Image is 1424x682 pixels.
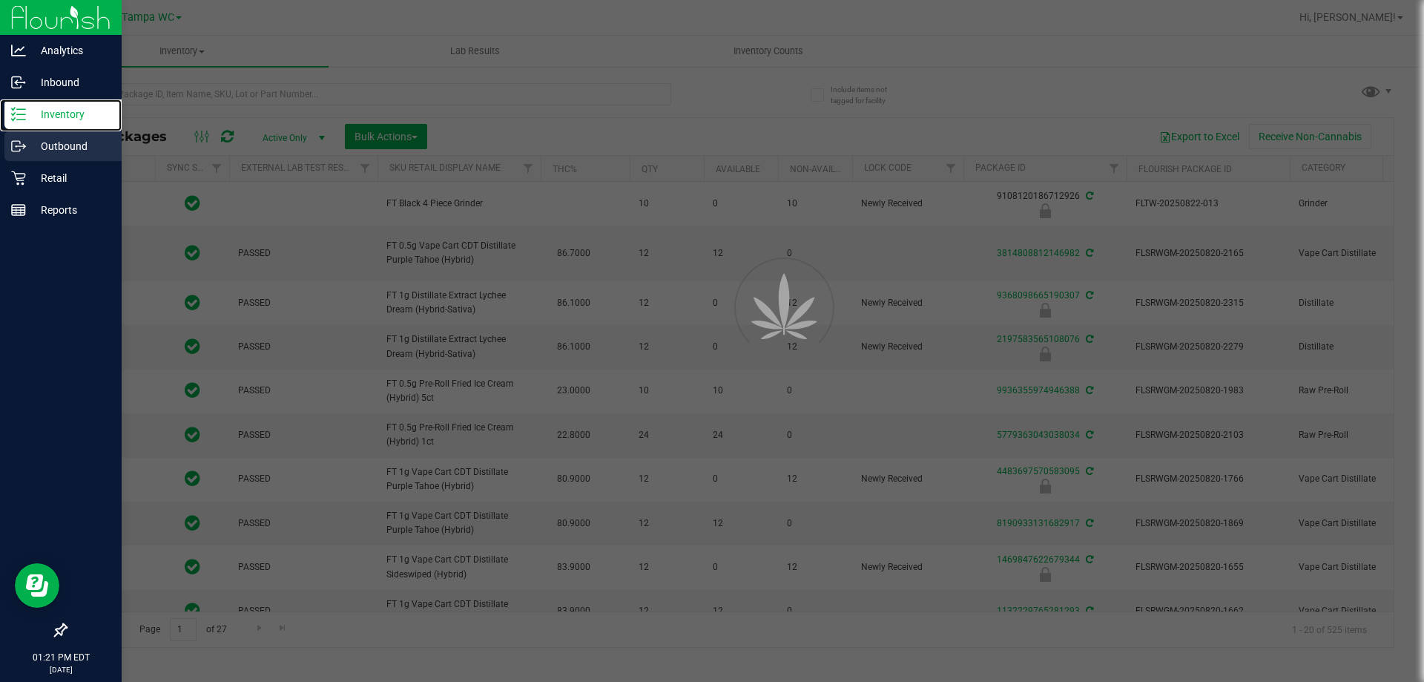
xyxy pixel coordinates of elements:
[11,75,26,90] inline-svg: Inbound
[11,203,26,217] inline-svg: Reports
[11,171,26,186] inline-svg: Retail
[26,201,115,219] p: Reports
[11,107,26,122] inline-svg: Inventory
[15,563,59,608] iframe: Resource center
[11,139,26,154] inline-svg: Outbound
[26,137,115,155] p: Outbound
[7,651,115,664] p: 01:21 PM EDT
[26,105,115,123] p: Inventory
[26,73,115,91] p: Inbound
[26,169,115,187] p: Retail
[7,664,115,675] p: [DATE]
[11,43,26,58] inline-svg: Analytics
[26,42,115,59] p: Analytics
